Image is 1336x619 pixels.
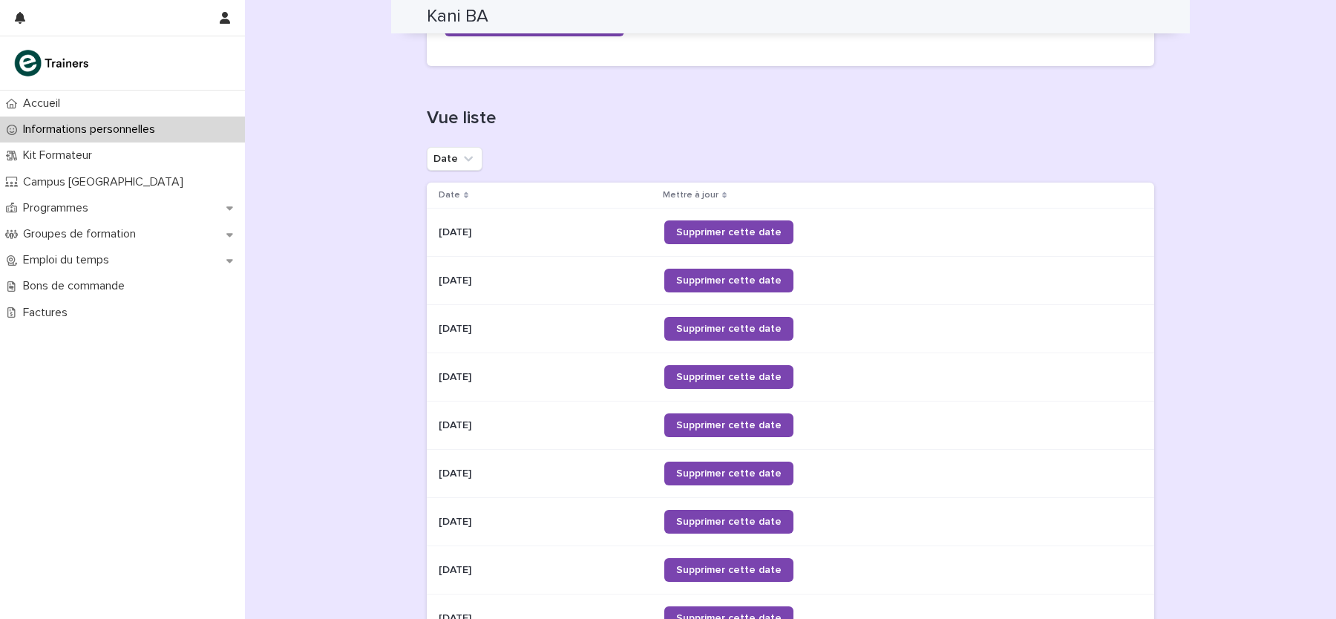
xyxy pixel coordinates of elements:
p: Groupes de formation [17,227,148,241]
p: Mettre à jour [663,187,718,203]
tr: [DATE][DATE] Supprimer cette date [427,304,1154,353]
p: Date [439,187,460,203]
a: Supprimer cette date [664,365,793,389]
span: Supprimer cette date [676,468,782,479]
img: K0CqGN7SDeD6s4JG8KQk [12,48,94,78]
p: Emploi du temps [17,253,121,267]
p: Factures [17,306,79,320]
tr: [DATE][DATE] Supprimer cette date [427,401,1154,449]
p: [DATE] [439,368,474,384]
a: Supprimer cette date [664,510,793,534]
tr: [DATE][DATE] Supprimer cette date [427,353,1154,401]
p: Informations personnelles [17,122,167,137]
p: [DATE] [439,561,474,577]
p: Accueil [17,96,72,111]
a: Supprimer cette date [664,269,793,292]
span: Supprimer cette date [676,517,782,527]
span: Supprimer cette date [676,420,782,430]
span: Supprimer cette date [676,227,782,238]
tr: [DATE][DATE] Supprimer cette date [427,546,1154,594]
tr: [DATE][DATE] Supprimer cette date [427,449,1154,497]
h1: Vue liste [427,108,1154,129]
a: Supprimer cette date [664,462,793,485]
span: Supprimer cette date [676,565,782,575]
p: Programmes [17,201,100,215]
p: [DATE] [439,272,474,287]
span: Supprimer cette date [676,324,782,334]
a: Supprimer cette date [664,220,793,244]
tr: [DATE][DATE] Supprimer cette date [427,497,1154,546]
p: [DATE] [439,223,474,239]
p: Bons de commande [17,279,137,293]
a: Supprimer cette date [664,317,793,341]
p: [DATE] [439,513,474,528]
p: Campus [GEOGRAPHIC_DATA] [17,175,195,189]
p: Kit Formateur [17,148,104,163]
p: [DATE] [439,416,474,432]
span: Supprimer cette date [676,275,782,286]
h2: Kani BA [427,6,488,27]
tr: [DATE][DATE] Supprimer cette date [427,256,1154,304]
a: Supprimer cette date [664,413,793,437]
p: [DATE] [439,320,474,335]
a: Supprimer cette date [664,558,793,582]
span: Supprimer cette date [676,372,782,382]
p: [DATE] [439,465,474,480]
tr: [DATE][DATE] Supprimer cette date [427,208,1154,256]
button: Date [427,147,482,171]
